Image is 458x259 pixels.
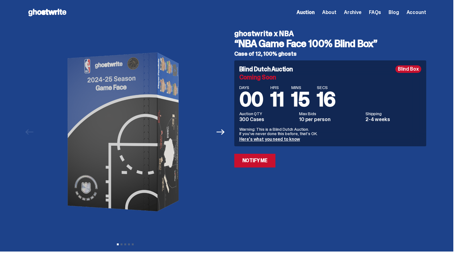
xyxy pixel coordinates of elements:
[239,74,421,80] div: Coming Soon
[291,87,309,112] span: 15
[121,243,122,245] button: View slide 2
[395,65,421,73] div: Blind Box
[299,117,362,122] dd: 10 per person
[214,125,228,139] button: Next
[317,85,336,90] span: SECS
[239,127,421,136] p: Warning: This is a Blind Dutch Auction. If you’ve never done this before, that’s OK.
[369,10,381,15] a: FAQs
[239,111,296,116] dt: Auction QTY
[239,66,293,72] h4: Blind Dutch Auction
[270,87,284,112] span: 11
[128,243,130,245] button: View slide 4
[234,154,276,167] a: Notify Me
[40,25,211,239] img: NBA-Hero-1.png
[239,85,263,90] span: DAYS
[234,30,426,37] h4: ghostwrite x NBA
[270,85,284,90] span: HRS
[389,10,399,15] a: Blog
[407,10,426,15] a: Account
[365,117,421,122] dd: 2-4 weeks
[299,111,362,116] dt: Max Bids
[239,136,300,142] a: Here's what you need to know
[297,10,315,15] a: Auction
[132,243,134,245] button: View slide 5
[239,87,263,112] span: 00
[344,10,361,15] a: Archive
[322,10,336,15] a: About
[239,117,296,122] dd: 300 Cases
[117,243,119,245] button: View slide 1
[124,243,126,245] button: View slide 3
[234,39,426,49] h3: “NBA Game Face 100% Blind Box”
[365,111,421,116] dt: Shipping
[291,85,309,90] span: MINS
[317,87,336,112] span: 16
[234,51,426,57] h5: Case of 12, 100% ghosts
